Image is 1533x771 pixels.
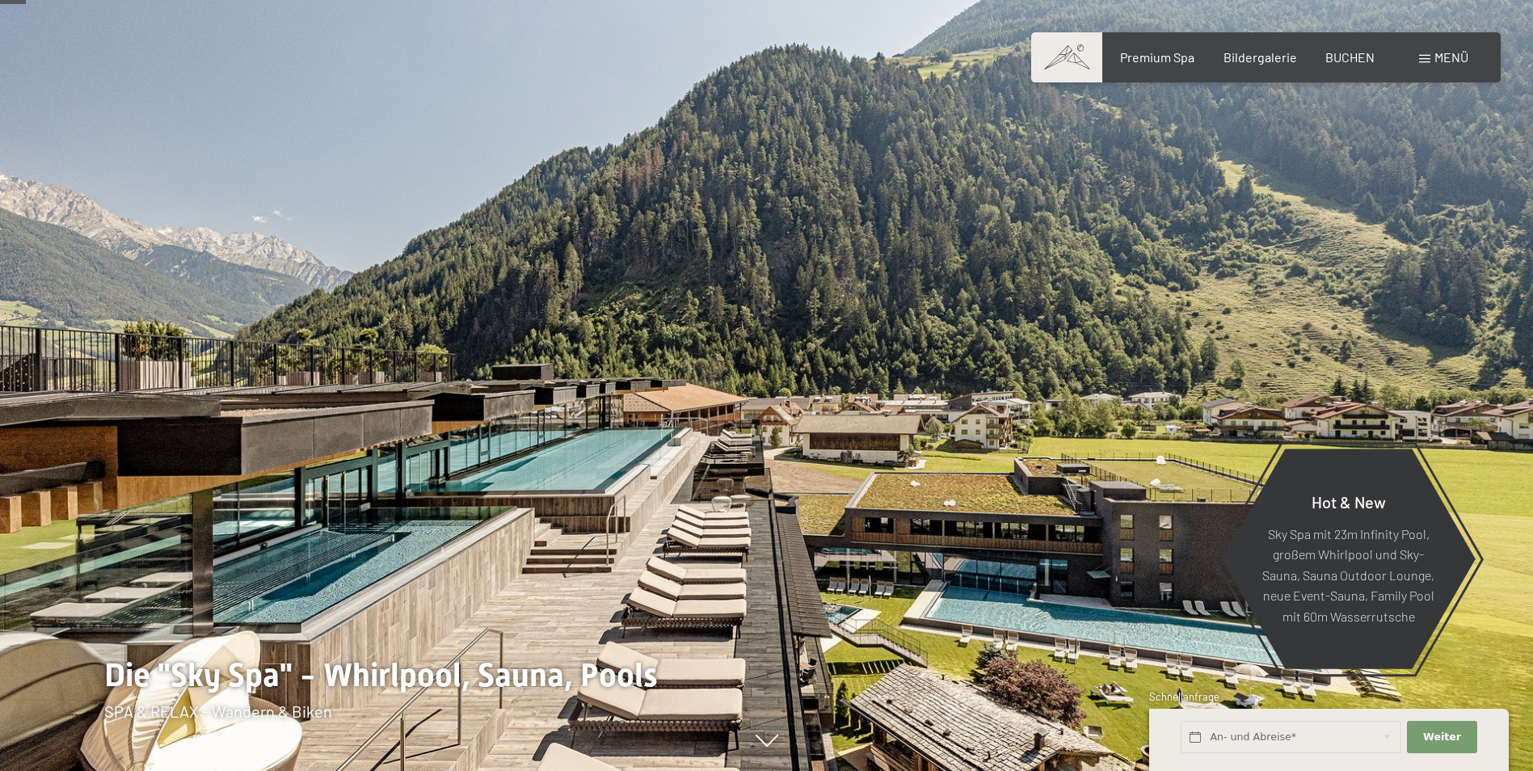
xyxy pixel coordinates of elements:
[1261,523,1436,626] p: Sky Spa mit 23m Infinity Pool, großem Whirlpool und Sky-Sauna, Sauna Outdoor Lounge, neue Event-S...
[1407,721,1476,754] button: Weiter
[1434,49,1468,65] span: Menü
[1220,448,1476,670] a: Hot & New Sky Spa mit 23m Infinity Pool, großem Whirlpool und Sky-Sauna, Sauna Outdoor Lounge, ne...
[1312,491,1386,511] span: Hot & New
[1423,730,1461,744] span: Weiter
[1149,690,1219,703] span: Schnellanfrage
[1223,49,1297,65] a: Bildergalerie
[1120,49,1194,65] a: Premium Spa
[1325,49,1375,65] a: BUCHEN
